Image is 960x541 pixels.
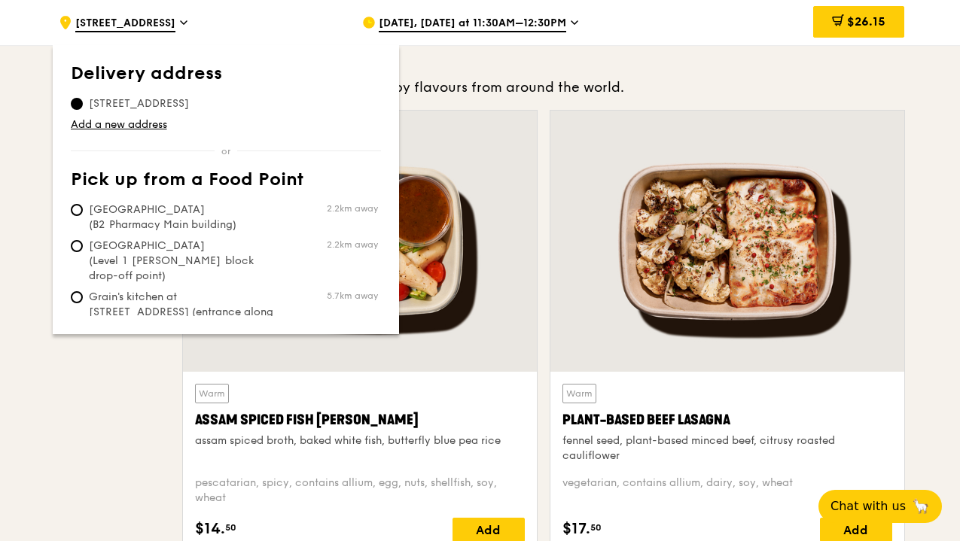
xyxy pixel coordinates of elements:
div: Weekly rotating dishes inspired by flavours from around the world. [182,77,905,98]
input: [GEOGRAPHIC_DATA] (Level 1 [PERSON_NAME] block drop-off point)2.2km away [71,240,83,252]
span: [STREET_ADDRESS] [75,16,175,32]
div: Warm [562,384,596,403]
th: Delivery address [71,63,381,90]
button: Chat with us🦙 [818,490,942,523]
span: $26.15 [847,14,885,29]
span: [STREET_ADDRESS] [71,96,207,111]
span: Chat with us [830,497,906,515]
div: vegetarian, contains allium, dairy, soy, wheat [562,476,892,506]
th: Pick up from a Food Point [71,169,381,196]
h3: Highlights [182,47,905,74]
span: 🦙 [912,497,930,515]
div: Plant-Based Beef Lasagna [562,409,892,430]
div: fennel seed, plant-based minced beef, citrusy roasted cauliflower [562,433,892,463]
span: 5.7km away [327,290,378,302]
span: Grain's kitchen at [STREET_ADDRESS] (entrance along [PERSON_NAME][GEOGRAPHIC_DATA]) [71,290,295,350]
span: [GEOGRAPHIC_DATA] (Level 1 [PERSON_NAME] block drop-off point) [71,239,295,284]
div: pescatarian, spicy, contains allium, egg, nuts, shellfish, soy, wheat [195,476,525,506]
input: [STREET_ADDRESS] [71,98,83,110]
a: Add a new address [71,117,381,132]
div: assam spiced broth, baked white fish, butterfly blue pea rice [195,433,525,448]
div: Assam Spiced Fish [PERSON_NAME] [195,409,525,430]
span: 2.2km away [327,239,378,251]
div: Warm [195,384,229,403]
input: Grain's kitchen at [STREET_ADDRESS] (entrance along [PERSON_NAME][GEOGRAPHIC_DATA])5.7km away [71,291,83,303]
span: [DATE], [DATE] at 11:30AM–12:30PM [379,16,566,32]
span: 50 [590,521,602,533]
span: $17. [562,518,590,540]
input: [GEOGRAPHIC_DATA] (B2 Pharmacy Main building)2.2km away [71,204,83,216]
span: 2.2km away [327,202,378,214]
span: $14. [195,518,225,540]
span: 50 [225,521,236,533]
span: [GEOGRAPHIC_DATA] (B2 Pharmacy Main building) [71,202,295,233]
